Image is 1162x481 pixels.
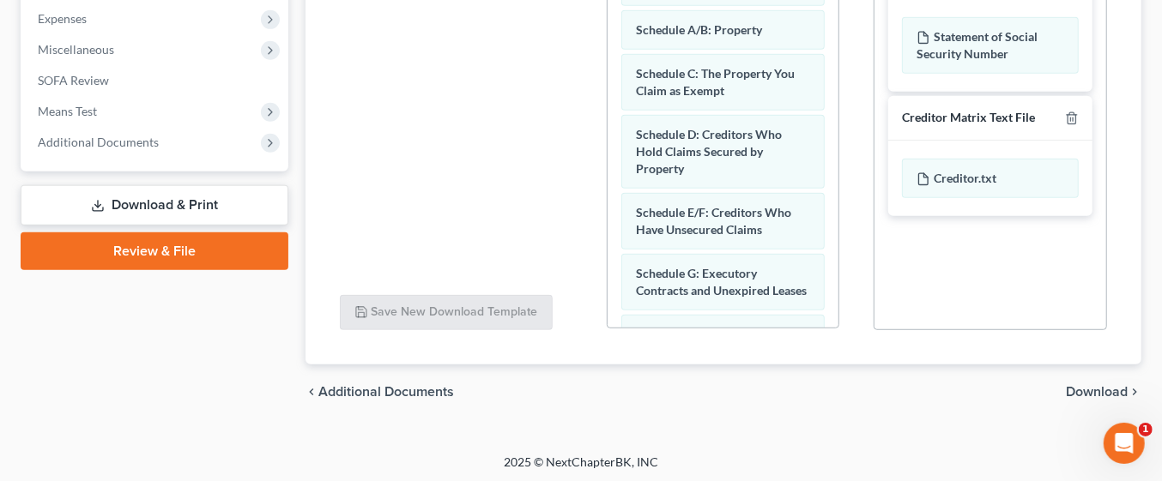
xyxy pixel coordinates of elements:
i: chevron_right [1128,385,1141,399]
div: Creditor Matrix Text File [902,110,1035,126]
span: 1 [1139,423,1153,436]
span: Additional Documents [319,385,455,399]
span: Schedule A/B: Property [636,22,762,37]
span: Expenses [38,11,87,26]
span: Means Test [38,104,97,118]
span: Schedule D: Creditors Who Hold Claims Secured by Property [636,127,782,176]
a: Download & Print [21,185,288,225]
a: SOFA Review [24,65,288,96]
span: Additional Documents [38,135,159,149]
a: Review & File [21,232,288,270]
div: Creditor.txt [902,159,1078,198]
span: SOFA Review [38,73,109,87]
span: Schedule C: The Property You Claim as Exempt [636,66,795,98]
span: Schedule G: Executory Contracts and Unexpired Leases [636,266,807,298]
span: Miscellaneous [38,42,114,57]
a: chevron_left Additional Documents [306,385,455,399]
span: Schedule E/F: Creditors Who Have Unsecured Claims [636,205,791,237]
button: Save New Download Template [340,295,553,331]
button: Download chevron_right [1066,385,1141,399]
iframe: Intercom live chat [1104,423,1145,464]
div: Statement of Social Security Number [902,17,1078,74]
span: Schedule H: Your Codebtors [636,327,787,341]
i: chevron_left [306,385,319,399]
span: Download [1066,385,1128,399]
